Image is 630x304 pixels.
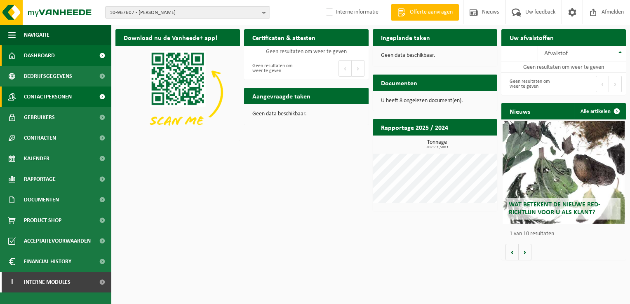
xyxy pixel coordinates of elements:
span: Acceptatievoorwaarden [24,231,91,251]
button: 10-967607 - [PERSON_NAME] [105,6,270,19]
button: Next [352,60,364,77]
h2: Uw afvalstoffen [501,29,562,45]
h2: Ingeplande taken [373,29,438,45]
span: I [8,272,16,292]
a: Alle artikelen [574,103,625,119]
span: Kalender [24,148,49,169]
h2: Aangevraagde taken [244,88,319,104]
button: Next [609,76,622,92]
div: Geen resultaten om weer te geven [248,59,302,77]
span: Gebruikers [24,107,55,128]
a: Bekijk rapportage [436,135,496,152]
p: U heeft 8 ongelezen document(en). [381,98,489,104]
span: Rapportage [24,169,56,189]
h2: Rapportage 2025 / 2024 [373,119,456,135]
a: Offerte aanvragen [391,4,459,21]
span: 2025: 1,580 t [377,145,497,150]
span: Documenten [24,189,59,210]
span: Interne modules [24,272,71,292]
a: Wat betekent de nieuwe RED-richtlijn voor u als klant? [503,121,625,224]
td: Geen resultaten om weer te geven [501,61,626,73]
span: Dashboard [24,45,55,66]
button: Previous [596,76,609,92]
span: Wat betekent de nieuwe RED-richtlijn voor u als klant? [509,201,600,216]
h2: Certificaten & attesten [244,29,324,45]
img: Download de VHEPlus App [115,46,240,139]
p: Geen data beschikbaar. [381,53,489,58]
p: Geen data beschikbaar. [252,111,360,117]
span: Afvalstof [544,50,568,57]
p: 1 van 10 resultaten [510,231,622,237]
span: Contracten [24,128,56,148]
label: Interne informatie [324,6,378,19]
button: Volgende [519,244,531,260]
span: Contactpersonen [24,87,72,107]
button: Vorige [505,244,519,260]
span: 10-967607 - [PERSON_NAME] [110,7,259,19]
h2: Nieuws [501,103,538,119]
span: Product Shop [24,210,61,231]
h3: Tonnage [377,140,497,150]
td: Geen resultaten om weer te geven [244,46,369,57]
span: Bedrijfsgegevens [24,66,72,87]
h2: Download nu de Vanheede+ app! [115,29,226,45]
span: Financial History [24,251,71,272]
h2: Documenten [373,75,425,91]
div: Geen resultaten om weer te geven [505,75,559,93]
button: Previous [339,60,352,77]
span: Offerte aanvragen [408,8,455,16]
span: Navigatie [24,25,49,45]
